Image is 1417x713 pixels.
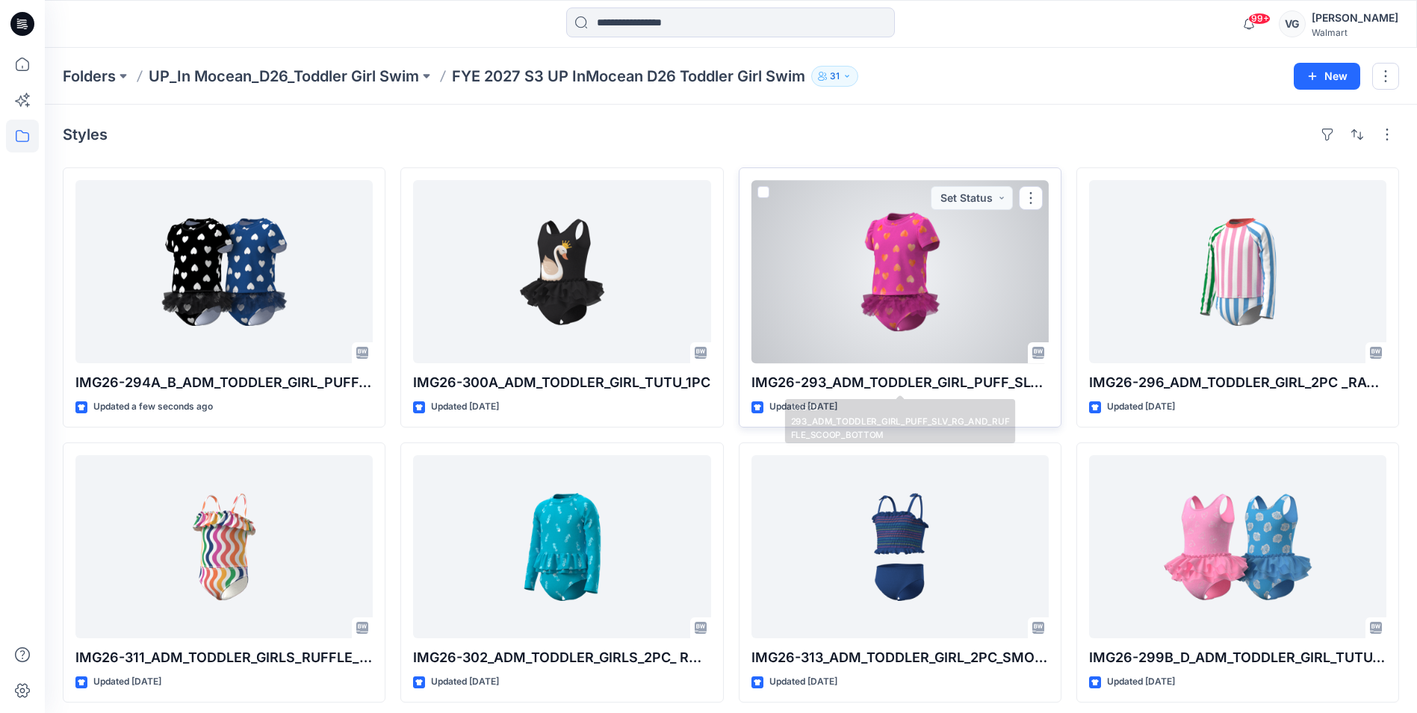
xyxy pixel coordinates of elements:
p: IMG26-302_ADM_TODDLER_GIRLS_2PC_ RUFFLE_RG_W_SCOOP_BTTM [413,647,710,668]
h4: Styles [63,126,108,143]
p: Updated [DATE] [1107,399,1175,415]
a: IMG26-313_ADM_TODDLER_GIRL_2PC_SMOCKED_MIDKINI_W_SCOOP_BOTTOM [751,455,1049,638]
p: Updated [DATE] [769,674,837,690]
span: 99+ [1248,13,1271,25]
div: VG [1279,10,1306,37]
p: IMG26-300A_ADM_TODDLER_GIRL_TUTU_1PC [413,372,710,393]
p: IMG26-311_ADM_TODDLER_GIRLS_RUFFLE_NECKLINE_1PC - UPDATED (1) [75,647,373,668]
p: IMG26-294A_B_ADM_TODDLER_GIRL_PUFF_SLV_RG_AND_RUFFLE_SCOOP_BOTTOM [75,372,373,393]
a: Folders [63,66,116,87]
a: IMG26-299B_D_ADM_TODDLER_GIRL_TUTU_1PC [1089,455,1386,638]
button: New [1294,63,1360,90]
p: FYE 2027 S3 UP InMocean D26 Toddler Girl Swim [452,66,805,87]
p: Updated [DATE] [431,674,499,690]
button: 31 [811,66,858,87]
a: IMG26-294A_B_ADM_TODDLER_GIRL_PUFF_SLV_RG_AND_RUFFLE_SCOOP_BOTTOM [75,180,373,363]
a: IMG26-293_ADM_TODDLER_GIRL_PUFF_SLV_RG_AND_RUFFLE_SCOOP_BOTTOM [751,180,1049,363]
p: 31 [830,68,840,84]
a: IMG26-300A_ADM_TODDLER_GIRL_TUTU_1PC [413,180,710,363]
a: UP_In Mocean_D26_Toddler Girl Swim [149,66,419,87]
p: IMG26-313_ADM_TODDLER_GIRL_2PC_SMOCKED_MIDKINI_W_SCOOP_BOTTOM [751,647,1049,668]
p: Updated [DATE] [769,399,837,415]
a: IMG26-296_ADM_TODDLER_GIRL_2PC _RAGLAN_RG_W_SCOOP_BOTTOM [1089,180,1386,363]
p: Updated [DATE] [1107,674,1175,690]
a: IMG26-302_ADM_TODDLER_GIRLS_2PC_ RUFFLE_RG_W_SCOOP_BTTM [413,455,710,638]
p: IMG26-296_ADM_TODDLER_GIRL_2PC _RAGLAN_RG_W_SCOOP_BOTTOM [1089,372,1386,393]
div: Walmart [1312,27,1398,38]
p: Updated [DATE] [93,674,161,690]
p: Updated [DATE] [431,399,499,415]
p: Updated a few seconds ago [93,399,213,415]
a: IMG26-311_ADM_TODDLER_GIRLS_RUFFLE_NECKLINE_1PC - UPDATED (1) [75,455,373,638]
p: IMG26-293_ADM_TODDLER_GIRL_PUFF_SLV_RG_AND_RUFFLE_SCOOP_BOTTOM [751,372,1049,393]
div: [PERSON_NAME] [1312,9,1398,27]
p: IMG26-299B_D_ADM_TODDLER_GIRL_TUTU_1PC [1089,647,1386,668]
